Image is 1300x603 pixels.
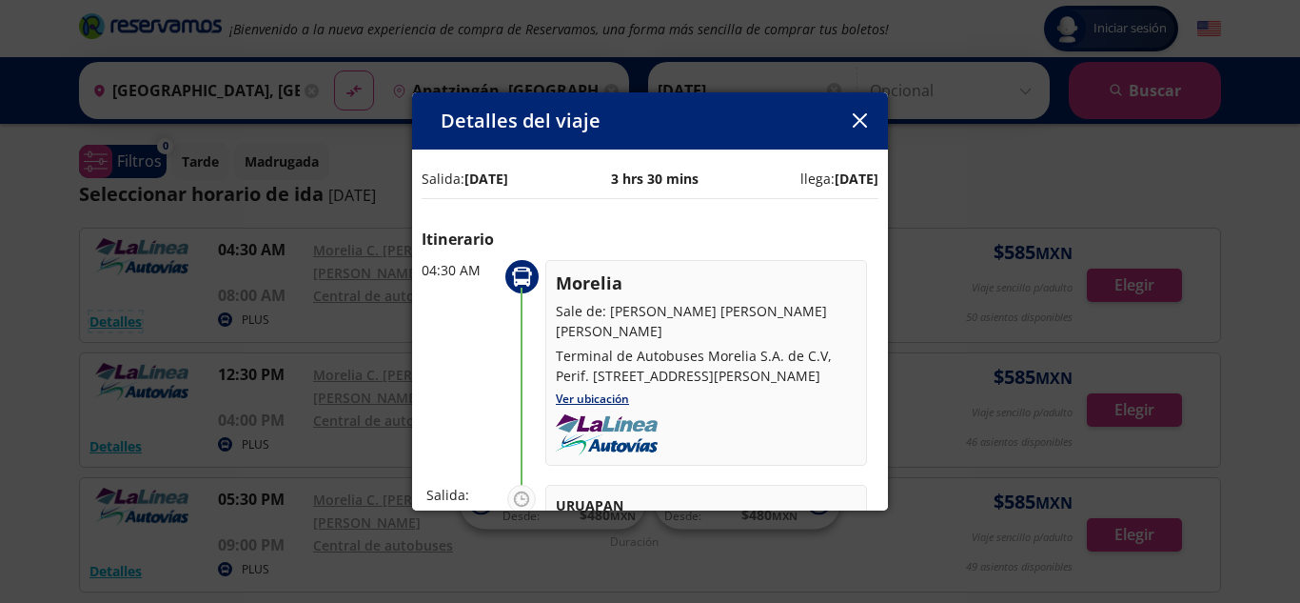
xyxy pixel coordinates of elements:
[426,505,498,525] p: 06:20 AM
[556,301,857,341] p: Sale de: [PERSON_NAME] [PERSON_NAME] [PERSON_NAME]
[556,495,857,515] p: URUAPAN
[422,260,498,280] p: 04:30 AM
[422,169,508,189] p: Salida:
[556,346,857,386] p: Terminal de Autobuses Morelia S.A. de C.V, Perif. [STREET_ADDRESS][PERSON_NAME]
[556,414,658,455] img: uploads_2F1614736493101-lrc074r4ha-fd05130f9173fefc76d4804dc3e1a941_2Fautovias-la-linea.png
[611,169,699,189] p: 3 hrs 30 mins
[464,170,508,188] b: [DATE]
[441,107,601,135] p: Detalles del viaje
[556,271,857,296] p: Morelia
[556,391,629,407] a: Ver ubicación
[800,169,878,189] p: llega:
[422,228,878,251] p: Itinerario
[835,170,878,188] b: [DATE]
[426,485,498,505] p: Salida:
